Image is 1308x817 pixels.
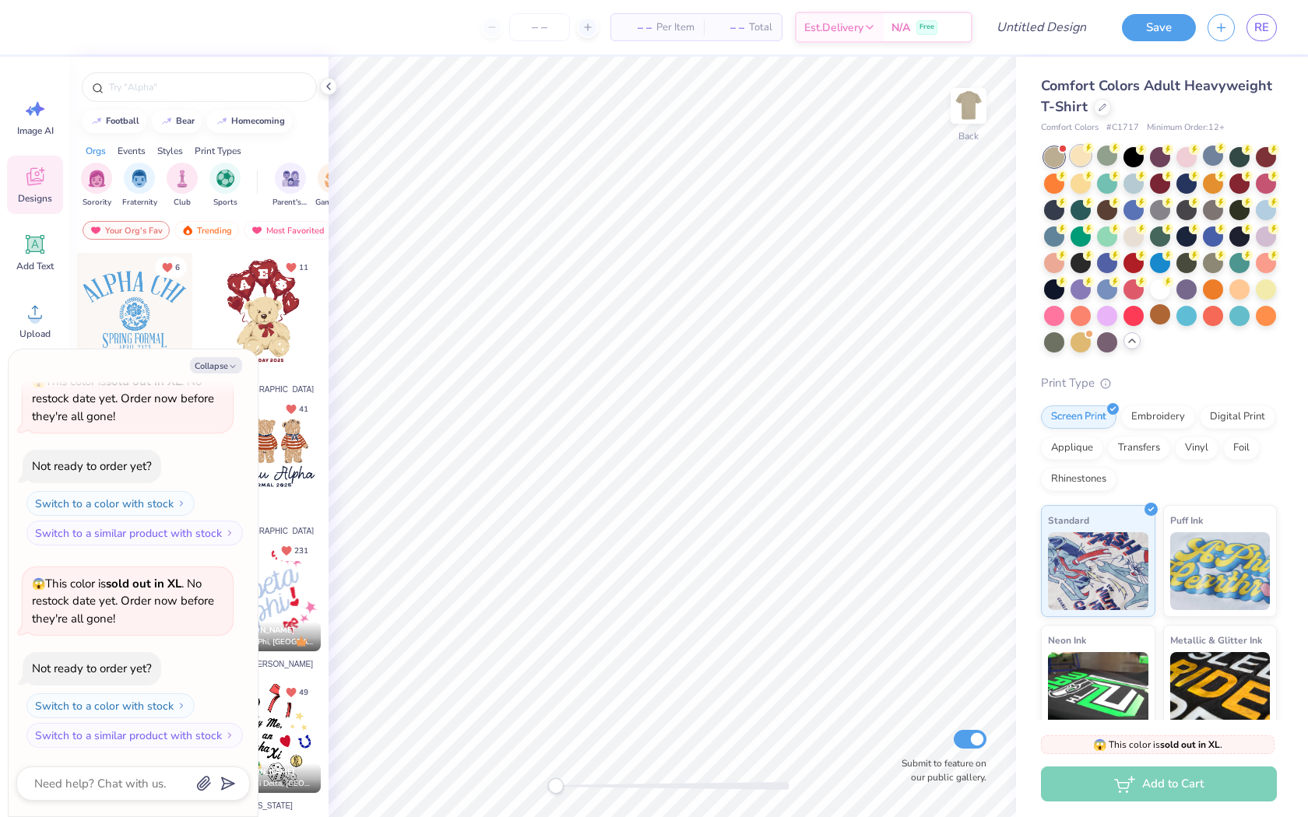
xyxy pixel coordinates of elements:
span: Upload [19,328,51,340]
img: Neon Ink [1048,652,1148,730]
button: filter button [167,163,198,209]
span: Per Item [656,19,694,36]
div: Applique [1041,437,1103,460]
img: Sports Image [216,170,234,188]
span: Fav by [PERSON_NAME] [227,658,312,670]
img: Switch to a color with stock [177,701,186,710]
img: Switch to a similar product with stock [225,731,234,740]
span: This color is . No restock date yet. Order now before they're all gone! [32,576,214,626]
span: Fraternity [122,197,157,209]
img: Club Image [174,170,191,188]
button: Collapse [190,357,242,373]
span: Image AI [17,124,54,137]
button: football [82,110,146,133]
span: [PERSON_NAME] [230,766,295,777]
span: Alpha Xi Delta, [GEOGRAPHIC_DATA] [230,778,315,790]
span: Pi Beta Phi, [GEOGRAPHIC_DATA][US_STATE] [230,636,315,648]
strong: sold out in XL [106,576,181,591]
span: [PERSON_NAME] [230,625,295,636]
span: Fav by [GEOGRAPHIC_DATA] [226,514,322,537]
span: Parent's Weekend [272,197,308,209]
div: filter for Sorority [81,163,112,209]
img: most_fav.gif [251,225,263,236]
input: Try "Alpha" [107,79,307,95]
span: This color is . [1093,738,1222,752]
span: Fav by [GEOGRAPHIC_DATA] [226,372,322,395]
div: Digital Print [1200,405,1275,429]
div: Not ready to order yet? [32,661,152,676]
div: Your Org's Fav [83,221,170,240]
img: Switch to a color with stock [177,499,186,508]
img: Puff Ink [1170,532,1271,610]
span: Free [919,22,934,33]
div: filter for Club [167,163,198,209]
span: Total [749,19,772,36]
span: Est. Delivery [804,19,863,36]
input: Untitled Design [984,12,1099,43]
button: filter button [209,163,241,209]
img: trending.gif [181,225,194,236]
span: 😱 [1093,738,1106,752]
div: Back [958,129,979,143]
strong: sold out in XL [106,373,181,389]
div: Rhinestones [1041,468,1116,491]
span: Sports [213,197,237,209]
img: Fraternity Image [131,170,148,188]
img: Game Day Image [325,170,343,188]
button: Save [1122,14,1196,41]
span: 😱 [32,374,45,389]
img: most_fav.gif [90,225,102,236]
span: Standard [1048,512,1089,528]
div: Vinyl [1175,437,1218,460]
img: Back [953,90,984,121]
span: # C1717 [1106,121,1139,135]
div: Embroidery [1121,405,1195,429]
button: Switch to a color with stock [26,491,195,516]
div: filter for Game Day [315,163,351,209]
input: – – [509,13,570,41]
span: – – [621,19,652,36]
button: Switch to a similar product with stock [26,521,243,545]
img: Metallic & Glitter Ink [1170,652,1271,730]
div: filter for Fraternity [122,163,157,209]
img: trend_line.gif [90,117,103,126]
img: trend_line.gif [160,117,173,126]
div: Transfers [1108,437,1170,460]
span: Game Day [315,197,351,209]
img: Sorority Image [88,170,106,188]
div: homecoming [231,117,285,125]
img: trend_line.gif [216,117,228,126]
span: Sorority [83,197,111,209]
div: Screen Print [1041,405,1116,429]
div: Accessibility label [548,778,564,794]
span: RE [1254,19,1269,37]
span: Minimum Order: 12 + [1147,121,1225,135]
span: Comfort Colors Adult Heavyweight T-Shirt [1041,76,1272,116]
span: Metallic & Glitter Ink [1170,632,1262,648]
a: RE [1246,14,1277,41]
div: Print Type [1041,374,1277,392]
span: – – [713,19,744,36]
img: Parent's Weekend Image [282,170,300,188]
span: 😱 [32,577,45,591]
img: Switch to a similar product with stock [225,528,234,538]
button: filter button [81,163,112,209]
span: N/A [891,19,910,36]
div: filter for Sports [209,163,241,209]
button: filter button [122,163,157,209]
div: Most Favorited [244,221,332,240]
span: Club [174,197,191,209]
div: bear [176,117,195,125]
span: Fav by [US_STATE] [227,800,292,812]
div: Foil [1223,437,1260,460]
button: Switch to a color with stock [26,693,195,718]
div: football [106,117,139,125]
div: Orgs [86,144,106,158]
span: Designs [18,192,52,205]
div: Not ready to order yet? [32,458,152,474]
div: Trending [174,221,239,240]
label: Submit to feature on our public gallery. [893,756,986,784]
span: Neon Ink [1048,632,1086,648]
div: Print Types [195,144,241,158]
button: filter button [272,163,308,209]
